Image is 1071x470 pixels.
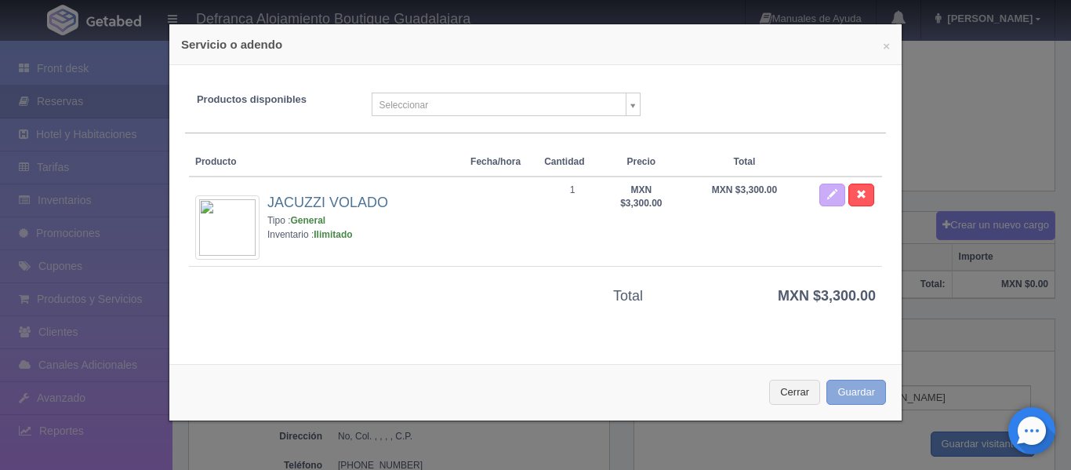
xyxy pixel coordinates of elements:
button: Guardar [826,380,886,406]
h3: Total [613,289,670,304]
td: 1 [538,177,607,267]
th: Cantidad [538,149,607,176]
div: Inventario : [267,228,458,242]
span: Seleccionar [379,93,619,117]
a: Seleccionar [372,93,641,116]
th: Fecha/hora [464,149,538,176]
strong: General [290,215,325,226]
strong: MXN $3,300.00 [620,184,662,209]
strong: MXN $3,300.00 [712,184,777,195]
strong: Ilimitado [314,229,352,240]
a: JACUZZI VOLADO [267,195,388,210]
button: Cerrar [769,380,820,406]
label: Productos disponibles [185,93,361,107]
th: Total [676,149,814,176]
th: Producto [189,149,464,176]
strong: MXN $3,300.00 [778,288,876,304]
img: 72x72&text=Sin+imagen [199,199,256,256]
button: × [883,40,890,52]
div: Tipo : [267,214,458,228]
h4: Servicio o adendo [181,36,890,53]
th: Precio [607,149,676,176]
